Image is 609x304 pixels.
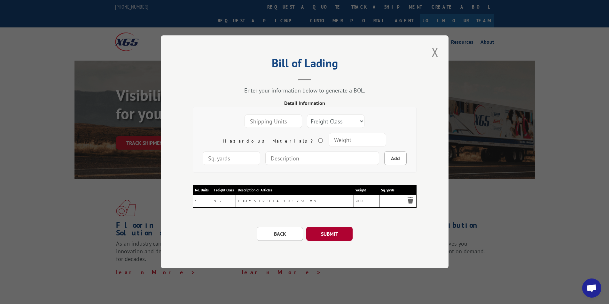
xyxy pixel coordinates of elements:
div: Detail Information [193,99,417,107]
label: Hazardous Materials? [223,138,324,144]
button: SUBMIT [306,227,353,241]
div: Enter your information below to generate a BOL. [193,87,417,94]
th: Description of Articles [236,186,354,195]
img: Remove item [407,197,414,204]
button: Close modal [430,43,441,61]
button: BACK [257,227,303,241]
button: Add [384,151,407,165]
th: Freight Class [212,186,236,195]
th: Weight [354,186,379,195]
td: 92 [212,195,236,208]
td: 1 [193,195,212,208]
input: Shipping Units [245,115,302,128]
a: Open chat [582,278,601,298]
input: Sq. yards [203,152,260,165]
input: Description [265,152,379,165]
th: Sq. yards [379,186,405,195]
input: Hazardous Materials? [318,138,323,143]
td: E-COM STRETTA 105" x 31" x 9" [236,195,354,208]
h2: Bill of Lading [193,59,417,71]
th: No. Units [193,186,212,195]
input: Weight [329,133,386,146]
td: 200 [354,195,379,208]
